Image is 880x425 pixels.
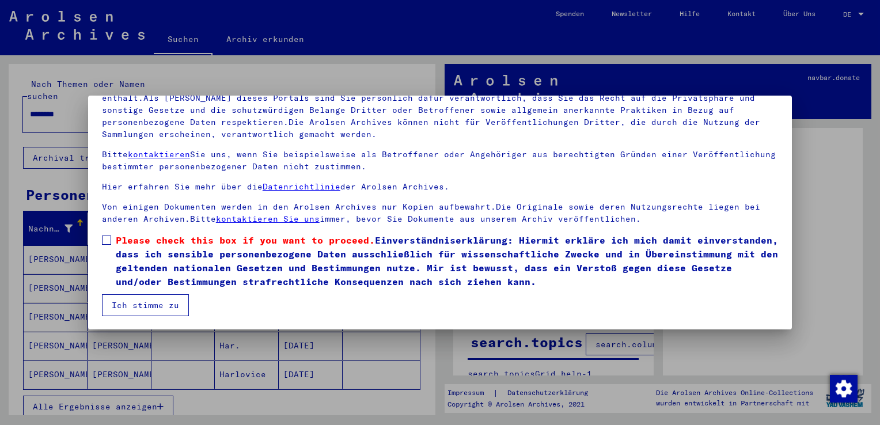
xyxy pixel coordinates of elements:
[216,214,320,224] a: kontaktieren Sie uns
[102,80,778,141] p: Bitte beachten Sie, dass dieses Portal über NS - Verfolgte sensible Daten zu identifizierten oder...
[116,233,778,289] span: Einverständniserklärung: Hiermit erkläre ich mich damit einverstanden, dass ich sensible personen...
[116,234,375,246] span: Please check this box if you want to proceed.
[102,149,778,173] p: Bitte Sie uns, wenn Sie beispielsweise als Betroffener oder Angehöriger aus berechtigten Gründen ...
[102,201,778,225] p: Von einigen Dokumenten werden in den Arolsen Archives nur Kopien aufbewahrt.Die Originale sowie d...
[263,181,340,192] a: Datenrichtlinie
[102,181,778,193] p: Hier erfahren Sie mehr über die der Arolsen Archives.
[102,294,189,316] button: Ich stimme zu
[830,375,858,403] img: Zustimmung ändern
[128,149,190,160] a: kontaktieren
